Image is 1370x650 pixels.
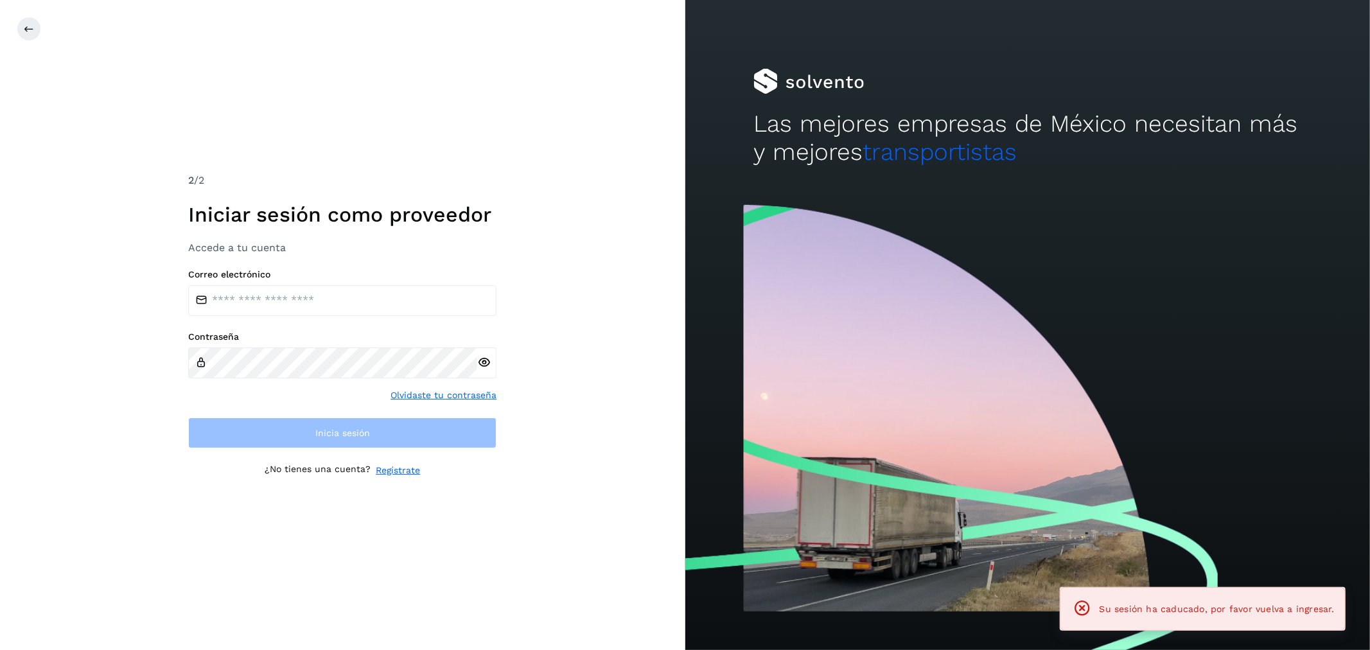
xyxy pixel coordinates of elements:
[1100,604,1335,614] span: Su sesión ha caducado, por favor vuelva a ingresar.
[753,110,1301,167] h2: Las mejores empresas de México necesitan más y mejores
[863,138,1017,166] span: transportistas
[376,464,420,477] a: Regístrate
[188,331,496,342] label: Contraseña
[188,269,496,280] label: Correo electrónico
[315,428,370,437] span: Inicia sesión
[188,173,496,188] div: /2
[188,202,496,227] h1: Iniciar sesión como proveedor
[188,417,496,448] button: Inicia sesión
[188,242,496,254] h3: Accede a tu cuenta
[188,174,194,186] span: 2
[265,464,371,477] p: ¿No tienes una cuenta?
[391,389,496,402] a: Olvidaste tu contraseña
